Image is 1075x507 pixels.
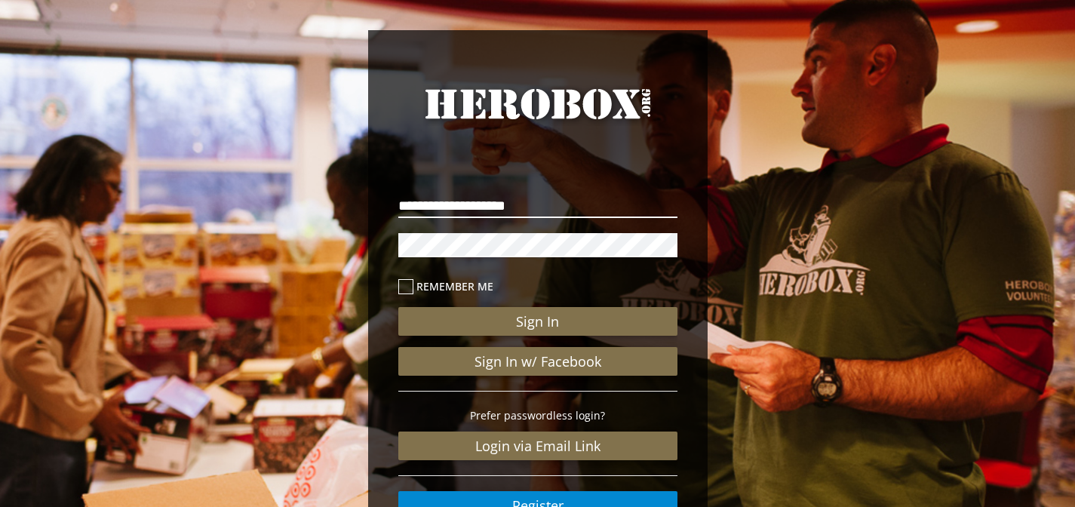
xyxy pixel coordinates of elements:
[398,307,677,336] button: Sign In
[398,432,677,460] a: Login via Email Link
[398,407,677,424] p: Prefer passwordless login?
[398,347,677,376] a: Sign In w/ Facebook
[398,278,677,295] label: Remember me
[398,83,677,152] a: HeroBox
